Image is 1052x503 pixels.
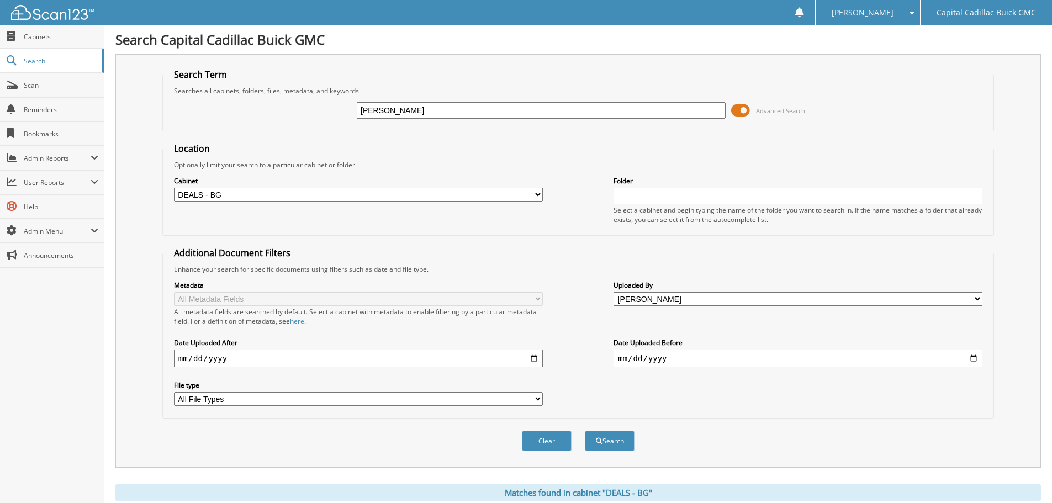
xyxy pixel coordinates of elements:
span: Reminders [24,105,98,114]
label: Cabinet [174,176,543,186]
span: Search [24,56,97,66]
span: Scan [24,81,98,90]
div: All metadata fields are searched by default. Select a cabinet with metadata to enable filtering b... [174,307,543,326]
div: Searches all cabinets, folders, files, metadata, and keywords [168,86,988,96]
label: Date Uploaded After [174,338,543,347]
label: Date Uploaded Before [614,338,982,347]
input: end [614,350,982,367]
div: Enhance your search for specific documents using filters such as date and file type. [168,264,988,274]
label: Folder [614,176,982,186]
span: Bookmarks [24,129,98,139]
label: Uploaded By [614,280,982,290]
span: [PERSON_NAME] [832,9,894,16]
legend: Location [168,142,215,155]
legend: Additional Document Filters [168,247,296,259]
div: Select a cabinet and begin typing the name of the folder you want to search in. If the name match... [614,205,982,224]
span: Help [24,202,98,211]
span: Admin Menu [24,226,91,236]
input: start [174,350,543,367]
span: Admin Reports [24,153,91,163]
a: here [290,316,304,326]
label: Metadata [174,280,543,290]
button: Search [585,431,635,451]
legend: Search Term [168,68,232,81]
span: Advanced Search [756,107,805,115]
iframe: Chat Widget [997,450,1052,503]
h1: Search Capital Cadillac Buick GMC [115,30,1041,49]
img: scan123-logo-white.svg [11,5,94,20]
div: Optionally limit your search to a particular cabinet or folder [168,160,988,170]
span: Capital Cadillac Buick GMC [937,9,1036,16]
span: Cabinets [24,32,98,41]
span: User Reports [24,178,91,187]
button: Clear [522,431,572,451]
label: File type [174,380,543,390]
div: Matches found in cabinet "DEALS - BG" [115,484,1041,501]
span: Announcements [24,251,98,260]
